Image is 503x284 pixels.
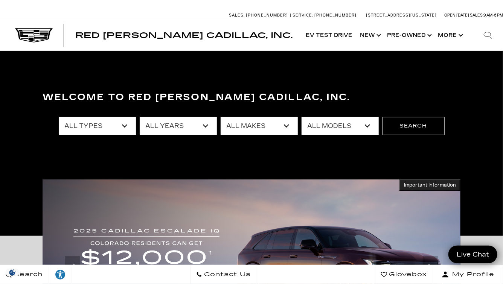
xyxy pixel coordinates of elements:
select: Filter by type [59,117,136,135]
span: My Profile [449,269,494,280]
button: More [434,20,465,50]
button: Search [383,117,445,135]
span: [PHONE_NUMBER] [314,13,357,18]
button: Open user profile menu [433,265,503,284]
span: 9 AM-6 PM [483,13,503,18]
img: Cadillac Dark Logo with Cadillac White Text [15,28,53,43]
a: Pre-Owned [383,20,434,50]
select: Filter by make [221,117,298,135]
div: Previous [65,256,80,279]
span: Sales: [470,13,483,18]
a: Accessible Carousel [48,123,49,123]
select: Filter by model [302,117,379,135]
a: Sales: [PHONE_NUMBER] [229,13,290,17]
a: Live Chat [448,246,497,263]
span: Live Chat [453,250,493,259]
span: Red [PERSON_NAME] Cadillac, Inc. [75,31,293,40]
div: Search [473,20,503,50]
span: Sales: [229,13,245,18]
a: [STREET_ADDRESS][US_STATE] [366,13,437,18]
span: Service: [293,13,313,18]
select: Filter by year [140,117,217,135]
a: Red [PERSON_NAME] Cadillac, Inc. [75,32,293,39]
a: EV Test Drive [302,20,356,50]
span: Search [12,269,43,280]
a: New [356,20,383,50]
h3: Welcome to Red [PERSON_NAME] Cadillac, Inc. [43,90,460,105]
span: Contact Us [202,269,251,280]
div: Explore your accessibility options [49,269,72,280]
a: Explore your accessibility options [49,265,72,284]
a: Contact Us [190,265,257,284]
span: Glovebox [387,269,427,280]
span: Important Information [404,182,456,188]
img: Opt-Out Icon [4,269,21,276]
span: Open [DATE] [444,13,469,18]
a: Service: [PHONE_NUMBER] [290,13,358,17]
button: Important Information [399,179,460,191]
div: Next [423,256,438,279]
span: [PHONE_NUMBER] [246,13,288,18]
section: Click to Open Cookie Consent Modal [4,269,21,276]
a: Glovebox [375,265,433,284]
